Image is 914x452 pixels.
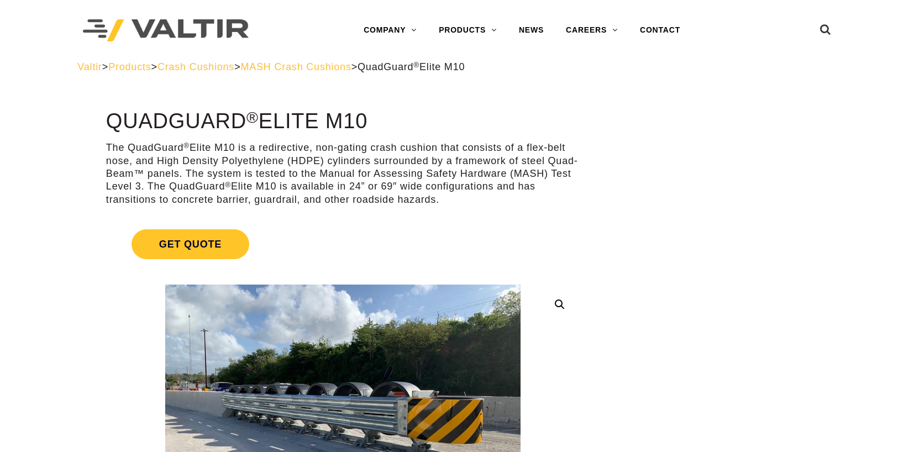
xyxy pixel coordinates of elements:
a: Valtir [77,61,102,72]
a: MASH Crash Cushions [240,61,351,72]
sup: ® [183,141,190,150]
img: Valtir [83,19,249,42]
sup: ® [246,108,259,126]
a: Crash Cushions [157,61,234,72]
h1: QuadGuard Elite M10 [106,110,580,133]
a: NEWS [508,19,555,41]
span: QuadGuard Elite M10 [358,61,465,72]
a: COMPANY [353,19,428,41]
sup: ® [225,181,231,189]
a: Products [108,61,151,72]
a: CAREERS [555,19,629,41]
div: > > > > [77,61,836,73]
a: CONTACT [629,19,691,41]
a: PRODUCTS [428,19,508,41]
span: Get Quote [132,229,249,259]
p: The QuadGuard Elite M10 is a redirective, non-gating crash cushion that consists of a flex-belt n... [106,141,580,206]
a: Get Quote [106,216,580,272]
sup: ® [413,61,419,69]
